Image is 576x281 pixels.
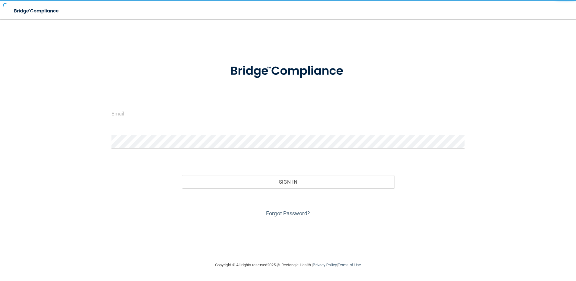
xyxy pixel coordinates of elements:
input: Email [111,107,465,120]
a: Terms of Use [338,263,361,267]
div: Copyright © All rights reserved 2025 @ Rectangle Health | | [178,255,398,275]
a: Privacy Policy [313,263,337,267]
img: bridge_compliance_login_screen.278c3ca4.svg [9,5,64,17]
button: Sign In [182,175,394,188]
img: bridge_compliance_login_screen.278c3ca4.svg [218,55,358,87]
a: Forgot Password? [266,210,310,216]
